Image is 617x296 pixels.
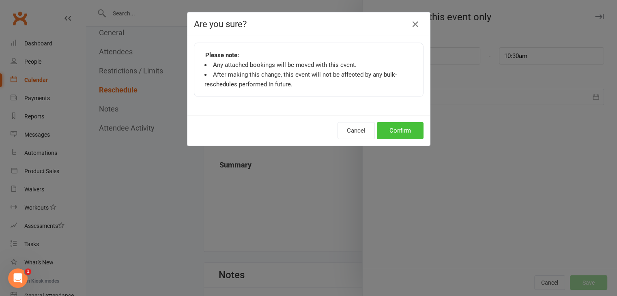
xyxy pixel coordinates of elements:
[377,122,424,139] button: Confirm
[338,122,375,139] button: Cancel
[205,50,239,60] strong: Please note:
[204,60,413,70] li: Any attached bookings will be moved with this event.
[204,70,413,89] li: After making this change, this event will not be affected by any bulk-reschedules performed in fu...
[25,268,31,275] span: 1
[194,19,424,29] h4: Are you sure?
[409,18,422,31] button: Close
[8,268,28,288] iframe: Intercom live chat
